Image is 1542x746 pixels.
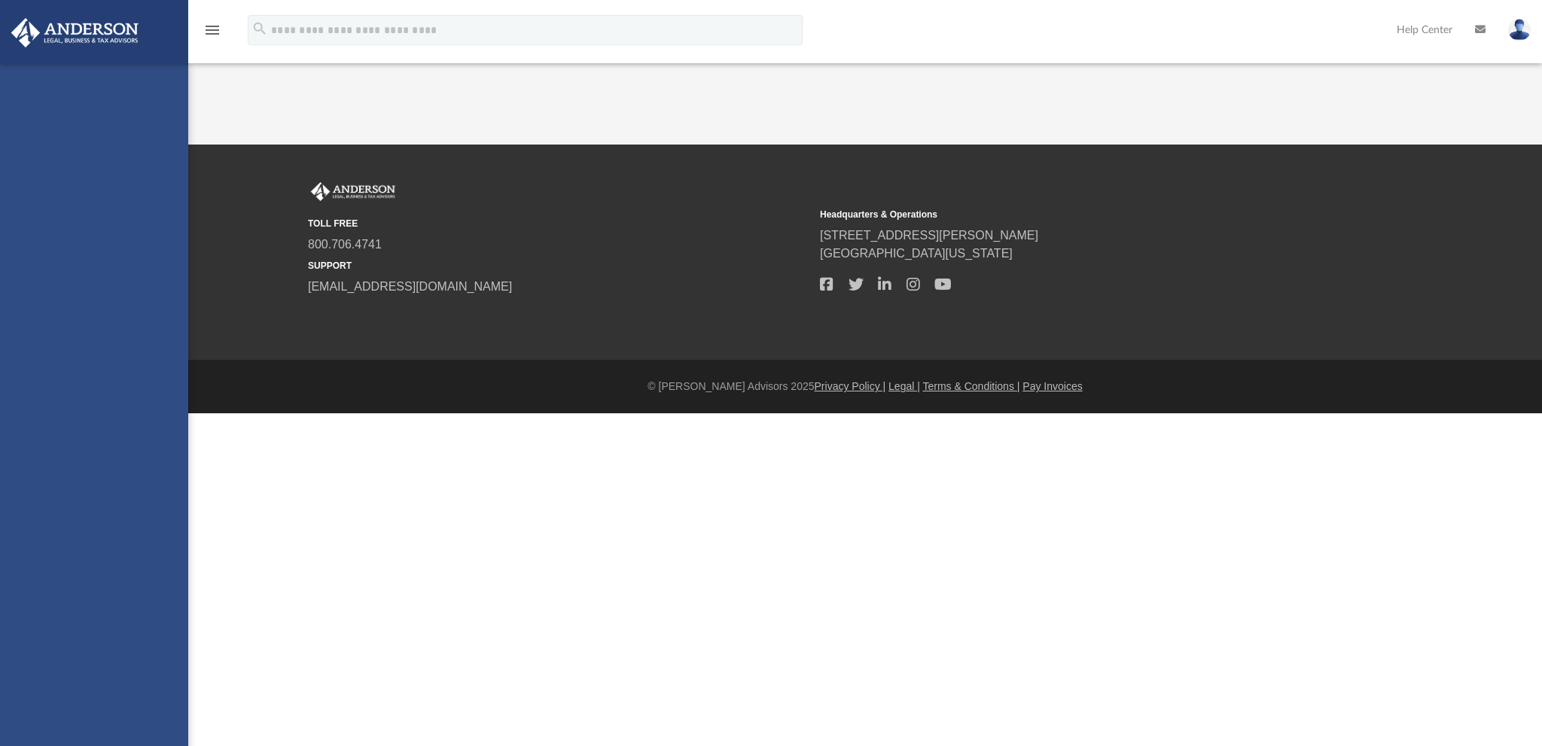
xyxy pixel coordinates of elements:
div: © [PERSON_NAME] Advisors 2025 [188,379,1542,394]
a: menu [203,29,221,39]
i: menu [203,21,221,39]
i: search [251,20,268,37]
a: [EMAIL_ADDRESS][DOMAIN_NAME] [308,280,512,293]
small: Headquarters & Operations [820,208,1321,221]
a: Legal | [888,380,920,392]
a: 800.706.4741 [308,238,382,251]
small: SUPPORT [308,259,809,273]
small: TOLL FREE [308,217,809,230]
img: User Pic [1508,19,1531,41]
a: Terms & Conditions | [923,380,1020,392]
a: [STREET_ADDRESS][PERSON_NAME] [820,229,1038,242]
a: Privacy Policy | [815,380,886,392]
a: [GEOGRAPHIC_DATA][US_STATE] [820,247,1013,260]
img: Anderson Advisors Platinum Portal [308,182,398,202]
a: Pay Invoices [1022,380,1082,392]
img: Anderson Advisors Platinum Portal [7,18,143,47]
